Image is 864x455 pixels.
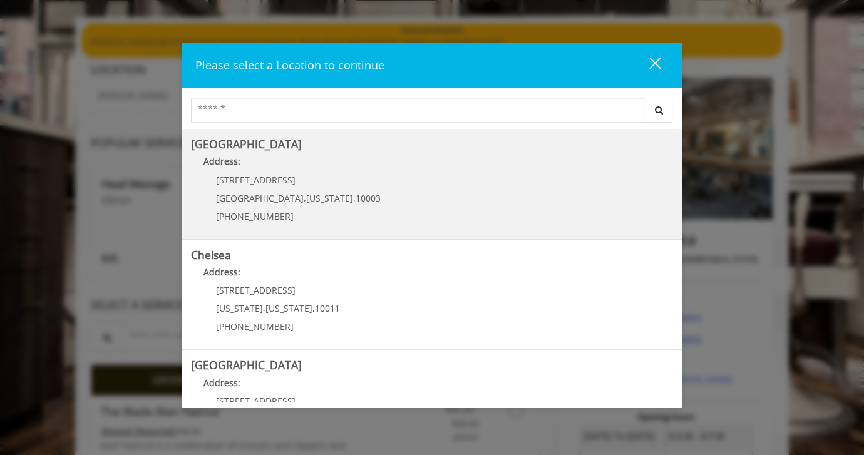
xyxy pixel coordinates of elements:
[203,155,240,167] b: Address:
[216,320,294,332] span: [PHONE_NUMBER]
[191,357,302,372] b: [GEOGRAPHIC_DATA]
[203,266,240,278] b: Address:
[191,98,673,129] div: Center Select
[626,53,669,78] button: close dialog
[216,192,304,204] span: [GEOGRAPHIC_DATA]
[263,302,265,314] span: ,
[191,247,231,262] b: Chelsea
[216,210,294,222] span: [PHONE_NUMBER]
[191,98,645,123] input: Search Center
[652,106,666,115] i: Search button
[635,56,660,75] div: close dialog
[315,302,340,314] span: 10011
[356,192,381,204] span: 10003
[216,302,263,314] span: [US_STATE]
[306,192,353,204] span: [US_STATE]
[353,192,356,204] span: ,
[195,58,384,73] span: Please select a Location to continue
[216,395,296,407] span: [STREET_ADDRESS]
[304,192,306,204] span: ,
[216,174,296,186] span: [STREET_ADDRESS]
[216,284,296,296] span: [STREET_ADDRESS]
[191,136,302,151] b: [GEOGRAPHIC_DATA]
[265,302,312,314] span: [US_STATE]
[203,377,240,389] b: Address:
[312,302,315,314] span: ,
